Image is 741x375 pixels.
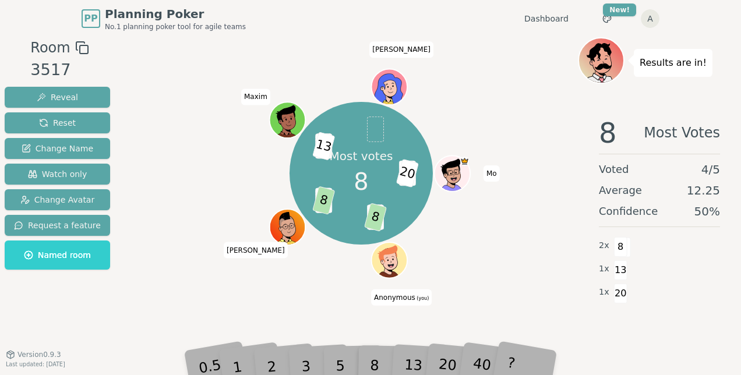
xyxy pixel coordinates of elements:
[84,12,97,26] span: PP
[82,6,246,31] a: PPPlanning PokerNo.1 planning poker tool for agile teams
[224,242,288,258] span: Click to change your name
[5,215,110,236] button: Request a feature
[330,148,393,164] p: Most votes
[614,260,627,280] span: 13
[614,237,627,257] span: 8
[24,249,91,261] span: Named room
[599,263,609,275] span: 1 x
[241,89,270,105] span: Click to change your name
[597,8,617,29] button: New!
[14,220,101,231] span: Request a feature
[312,132,335,160] span: 13
[5,189,110,210] button: Change Avatar
[6,350,61,359] button: Version0.9.3
[599,119,617,147] span: 8
[694,203,720,220] span: 50 %
[644,119,720,147] span: Most Votes
[354,164,368,199] span: 8
[641,9,659,28] button: A
[369,41,433,58] span: Click to change your name
[599,203,658,220] span: Confidence
[372,243,406,277] button: Click to change your avatar
[415,296,429,301] span: (you)
[312,186,335,215] span: 8
[5,164,110,185] button: Watch only
[5,87,110,108] button: Reveal
[30,58,89,82] div: 3517
[371,289,432,306] span: Click to change your name
[599,239,609,252] span: 2 x
[6,361,65,367] span: Last updated: [DATE]
[39,117,76,129] span: Reset
[22,143,93,154] span: Change Name
[105,6,246,22] span: Planning Poker
[28,168,87,180] span: Watch only
[5,138,110,159] button: Change Name
[701,161,720,178] span: 4 / 5
[20,194,95,206] span: Change Avatar
[30,37,70,58] span: Room
[524,13,569,24] a: Dashboard
[603,3,636,16] div: New!
[37,91,78,103] span: Reveal
[364,203,387,232] span: 8
[614,284,627,303] span: 20
[396,159,419,187] span: 20
[599,161,629,178] span: Voted
[17,350,61,359] span: Version 0.9.3
[460,157,469,165] span: Mo is the host
[5,112,110,133] button: Reset
[105,22,246,31] span: No.1 planning poker tool for agile teams
[484,165,500,182] span: Click to change your name
[5,240,110,270] button: Named room
[687,182,720,199] span: 12.25
[640,55,707,71] p: Results are in!
[599,286,609,299] span: 1 x
[599,182,642,199] span: Average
